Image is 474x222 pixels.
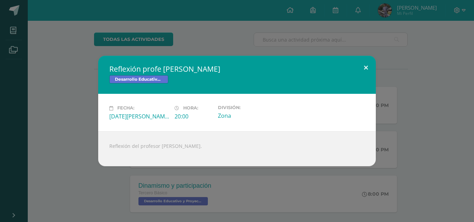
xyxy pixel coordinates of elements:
div: 20:00 [175,113,212,120]
h2: Reflexión profe [PERSON_NAME] [109,64,365,74]
span: Hora: [183,106,198,111]
button: Close (Esc) [356,56,376,79]
div: Reflexión del profesor [PERSON_NAME]. [98,131,376,166]
div: Zona [218,112,278,119]
div: [DATE][PERSON_NAME] [109,113,169,120]
label: División: [218,105,278,110]
span: Desarrollo Educativo y Proyecto de Vida [109,75,168,83]
span: Fecha: [117,106,134,111]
